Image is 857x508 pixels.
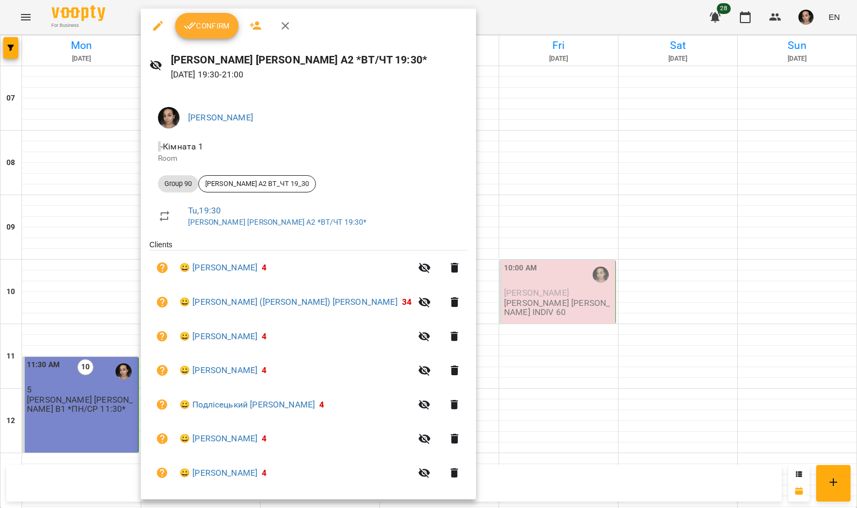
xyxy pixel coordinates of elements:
[402,297,412,307] span: 34
[184,19,230,32] span: Confirm
[149,357,175,383] button: Unpaid. Bill the attendance?
[149,426,175,452] button: Unpaid. Bill the attendance?
[188,205,221,216] a: Tu , 19:30
[262,331,267,341] span: 4
[149,460,175,486] button: Unpaid. Bill the attendance?
[262,365,267,375] span: 4
[175,13,239,39] button: Confirm
[158,107,179,128] img: ad43442a98ad23e120240d3adcb5fea8.jpg
[179,261,257,274] a: 😀 [PERSON_NAME]
[158,141,206,152] span: - Кімната 1
[149,324,175,349] button: Unpaid. Bill the attendance?
[179,296,398,309] a: 😀 [PERSON_NAME] ([PERSON_NAME]) [PERSON_NAME]
[188,218,366,226] a: [PERSON_NAME] [PERSON_NAME] А2 *ВТ/ЧТ 19:30*
[179,330,257,343] a: 😀 [PERSON_NAME]
[179,467,257,480] a: 😀 [PERSON_NAME]
[179,364,257,377] a: 😀 [PERSON_NAME]
[149,255,175,281] button: Unpaid. Bill the attendance?
[262,468,267,478] span: 4
[262,262,267,273] span: 4
[188,112,253,123] a: [PERSON_NAME]
[179,432,257,445] a: 😀 [PERSON_NAME]
[171,52,467,68] h6: [PERSON_NAME] [PERSON_NAME] А2 *ВТ/ЧТ 19:30*
[149,289,175,315] button: Unpaid. Bill the attendance?
[262,433,267,443] span: 4
[198,175,316,192] div: [PERSON_NAME] А2 ВТ_ЧТ 19_30
[149,392,175,418] button: Unpaid. Bill the attendance?
[179,398,315,411] a: 😀 Подлісецький [PERSON_NAME]
[171,68,467,81] p: [DATE] 19:30 - 21:00
[158,179,198,189] span: Group 90
[319,399,324,410] span: 4
[199,179,315,189] span: [PERSON_NAME] А2 ВТ_ЧТ 19_30
[158,153,459,164] p: Room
